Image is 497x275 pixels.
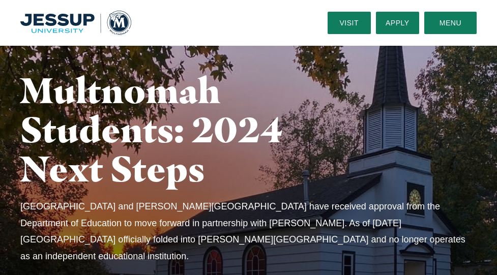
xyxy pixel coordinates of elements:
[424,12,477,34] button: Menu
[20,11,131,36] img: Multnomah University Logo
[376,12,419,34] a: Apply
[20,71,297,188] h1: Multnomah Students: 2024 Next Steps
[20,198,477,264] p: [GEOGRAPHIC_DATA] and [PERSON_NAME][GEOGRAPHIC_DATA] have received approval from the Department o...
[20,11,131,36] a: Home
[328,12,371,34] a: Visit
